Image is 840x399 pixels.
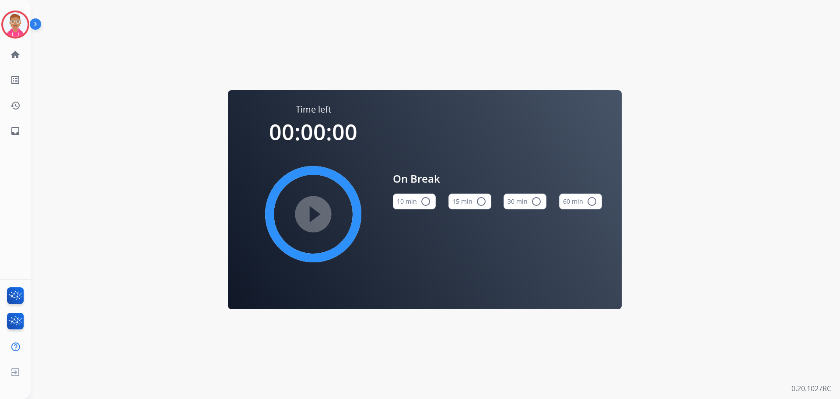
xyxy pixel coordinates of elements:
mat-icon: radio_button_unchecked [531,196,542,207]
mat-icon: radio_button_unchecked [476,196,486,207]
span: Time left [296,103,331,116]
mat-icon: list_alt [10,75,21,85]
button: 10 min [393,194,436,209]
button: 15 min [448,194,491,209]
mat-icon: radio_button_unchecked [587,196,597,207]
span: 00:00:00 [269,117,357,147]
button: 60 min [559,194,602,209]
mat-icon: home [10,49,21,60]
mat-icon: history [10,100,21,111]
mat-icon: radio_button_unchecked [420,196,431,207]
img: avatar [3,12,28,37]
button: 30 min [504,194,546,209]
span: On Break [393,171,602,187]
mat-icon: inbox [10,126,21,136]
p: 0.20.1027RC [791,383,831,394]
